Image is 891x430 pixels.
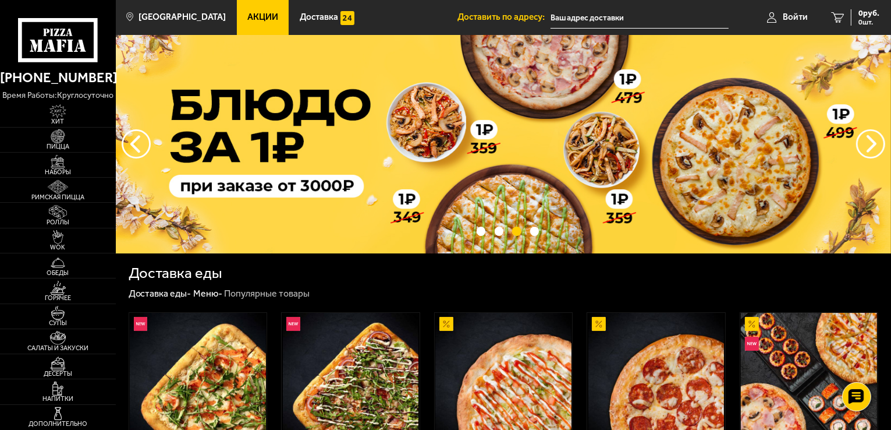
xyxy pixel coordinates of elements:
a: Доставка еды- [129,288,191,299]
span: Доставка [300,13,338,22]
button: точки переключения [495,227,503,235]
img: Акционный [592,317,606,331]
span: 0 руб. [858,9,879,17]
span: [GEOGRAPHIC_DATA] [139,13,226,22]
button: предыдущий [856,129,885,158]
img: Акционный [439,317,453,331]
div: Популярные товары [224,288,310,300]
span: 0 шт. [858,19,879,26]
span: Акции [247,13,278,22]
img: 15daf4d41897b9f0e9f617042186c801.svg [340,11,354,25]
button: точки переключения [530,227,539,235]
h1: Доставка еды [129,266,222,281]
span: Войти [783,13,808,22]
span: Доставить по адресу: [457,13,551,22]
img: Новинка [286,317,300,331]
img: Новинка [134,317,148,331]
button: следующий [122,129,151,158]
input: Ваш адрес доставки [551,7,729,29]
button: точки переключения [512,227,521,235]
img: Новинка [745,337,759,351]
a: Меню- [193,288,222,299]
img: Акционный [745,317,759,331]
button: точки переключения [477,227,485,235]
